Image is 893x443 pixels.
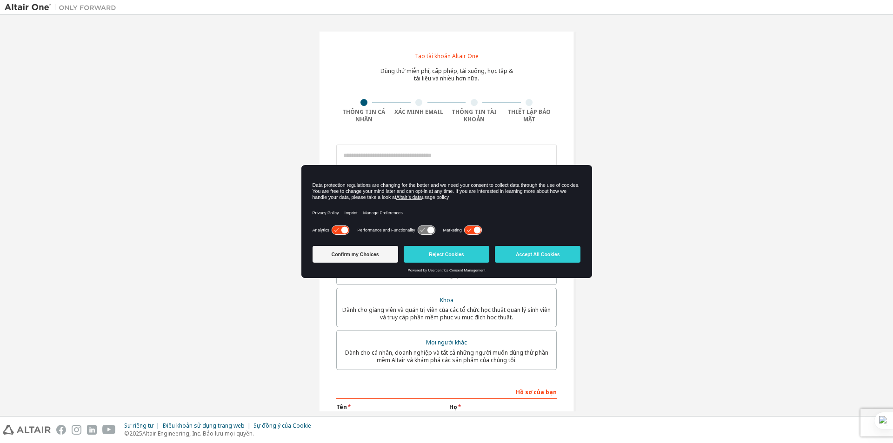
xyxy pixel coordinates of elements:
[415,52,479,60] font: Tạo tài khoản Altair One
[426,338,467,346] font: Mọi người khác
[452,108,497,123] font: Thông tin tài khoản
[5,3,121,12] img: Altair One
[336,403,347,411] font: Tên
[124,430,129,437] font: ©
[414,74,479,82] font: tài liệu và nhiều hơn nữa.
[102,425,116,435] img: youtube.svg
[516,388,557,396] font: Hồ sơ của bạn
[345,349,548,364] font: Dành cho cá nhân, doanh nghiệp và tất cả những người muốn dùng thử phần mềm Altair và khám phá cá...
[507,108,551,123] font: Thiết lập bảo mật
[342,108,385,123] font: Thông tin cá nhân
[87,425,97,435] img: linkedin.svg
[394,108,443,116] font: Xác minh Email
[253,422,311,430] font: Sự đồng ý của Cookie
[124,422,153,430] font: Sự riêng tư
[56,425,66,435] img: facebook.svg
[129,430,142,437] font: 2025
[72,425,81,435] img: instagram.svg
[3,425,51,435] img: altair_logo.svg
[142,430,254,437] font: Altair Engineering, Inc. Bảo lưu mọi quyền.
[162,422,245,430] font: Điều khoản sử dụng trang web
[380,67,513,75] font: Dùng thử miễn phí, cấp phép, tải xuống, học tập &
[449,403,457,411] font: Họ
[342,306,551,321] font: Dành cho giảng viên và quản trị viên của các tổ chức học thuật quản lý sinh viên và truy cập phần...
[440,296,453,304] font: Khoa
